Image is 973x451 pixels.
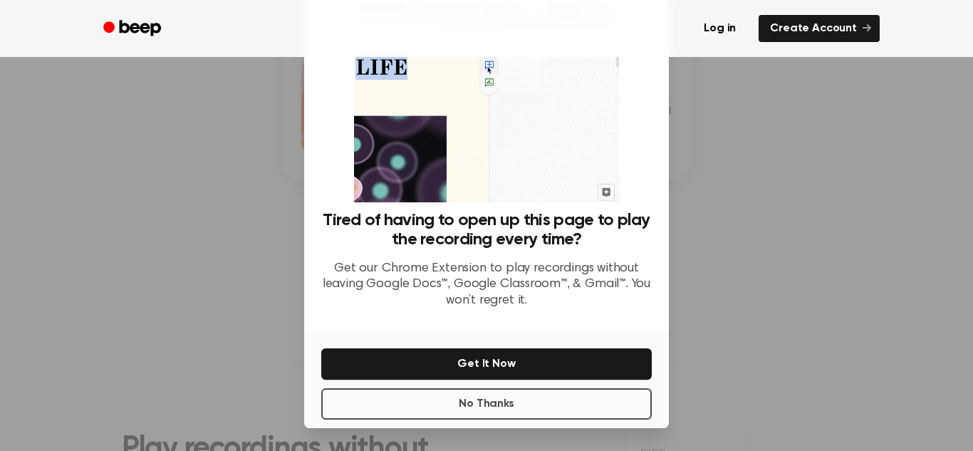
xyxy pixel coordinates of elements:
a: Beep [93,15,174,43]
p: Get our Chrome Extension to play recordings without leaving Google Docs™, Google Classroom™, & Gm... [321,261,652,309]
a: Log in [690,12,750,45]
button: No Thanks [321,388,652,420]
h3: Tired of having to open up this page to play the recording every time? [321,211,652,249]
a: Create Account [759,15,880,42]
button: Get It Now [321,348,652,380]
